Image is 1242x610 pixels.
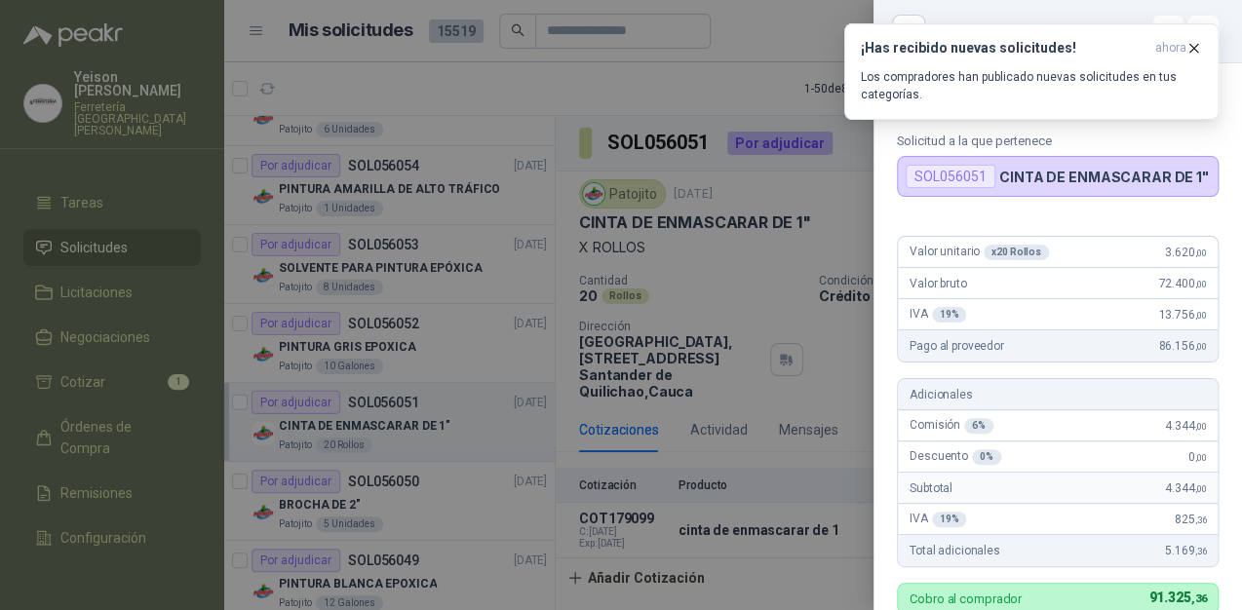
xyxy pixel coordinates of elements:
[910,481,952,495] span: Subtotal
[861,40,1147,57] h3: ¡Has recibido nuevas solicitudes!
[964,418,993,434] div: 6 %
[1194,421,1206,432] span: ,00
[1148,590,1206,605] span: 91.325
[936,16,1219,47] div: COT179099
[910,307,966,323] span: IVA
[932,307,967,323] div: 19 %
[910,339,1004,353] span: Pago al proveedor
[1158,308,1206,322] span: 13.756
[1165,481,1206,495] span: 4.344
[1158,339,1206,353] span: 86.156
[1194,279,1206,289] span: ,00
[1155,40,1186,57] span: ahora
[910,592,1022,605] p: Cobro al comprador
[1194,546,1206,556] span: ,36
[1194,310,1206,321] span: ,00
[906,165,995,188] div: SOL056051
[897,19,920,43] button: Close
[1194,341,1206,352] span: ,00
[1165,544,1206,557] span: 5.169
[910,418,993,434] span: Comisión
[1190,592,1206,605] span: ,36
[844,23,1219,120] button: ¡Has recibido nuevas solicitudes!ahora Los compradores han publicado nuevas solicitudes en tus ca...
[1194,248,1206,258] span: ,00
[910,245,1049,260] span: Valor unitario
[1175,513,1206,526] span: 825
[1188,450,1206,464] span: 0
[910,449,1001,465] span: Descuento
[1194,452,1206,463] span: ,00
[932,512,967,527] div: 19 %
[1158,277,1206,290] span: 72.400
[1194,515,1206,525] span: ,36
[898,535,1218,566] div: Total adicionales
[972,449,1001,465] div: 0 %
[1165,246,1206,259] span: 3.620
[1194,483,1206,494] span: ,00
[897,133,1219,148] p: Solicitud a la que pertenece
[999,169,1209,185] p: CINTA DE ENMASCARAR DE 1"
[910,512,966,527] span: IVA
[861,68,1202,103] p: Los compradores han publicado nuevas solicitudes en tus categorías.
[984,245,1049,260] div: x 20 Rollos
[1165,419,1206,433] span: 4.344
[910,277,966,290] span: Valor bruto
[898,379,1218,410] div: Adicionales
